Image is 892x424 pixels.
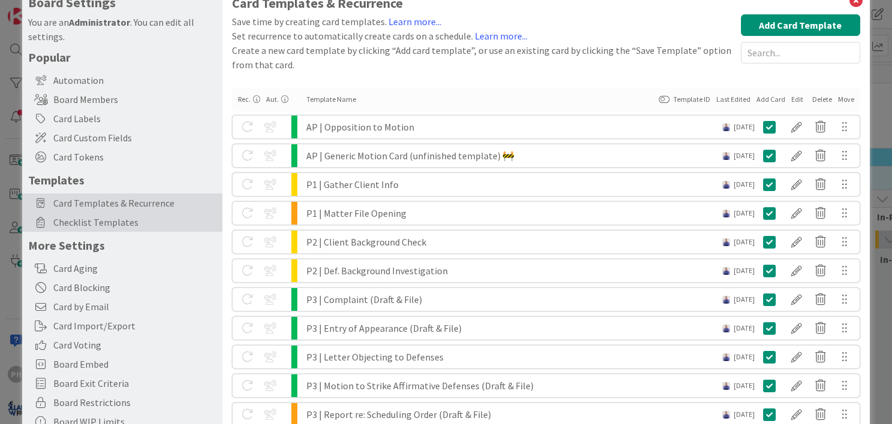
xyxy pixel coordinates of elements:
[53,376,216,390] span: Board Exit Criteria
[28,50,216,65] h5: Popular
[722,210,730,217] img: JG
[734,150,755,161] span: [DATE]
[741,42,860,63] input: Search...
[306,202,722,225] div: P1 | Matter File Opening
[757,94,785,105] div: Add Card
[306,94,653,105] div: Template Name
[734,237,755,247] span: [DATE]
[722,181,730,189] img: JG
[53,150,216,164] span: Card Tokens
[722,411,730,419] img: JG
[28,238,216,253] h5: More Settings
[722,267,730,275] img: JG
[28,15,216,44] div: You are an . You can edit all settings.
[734,294,755,305] span: [DATE]
[734,179,755,190] span: [DATE]
[659,94,710,105] div: Template ID
[53,395,216,410] span: Board Restrictions
[722,152,730,160] img: JG
[734,323,755,334] span: [DATE]
[28,172,216,187] h5: Templates
[306,374,722,397] div: P3 | Motion to Strike Affirmative Defenses (Draft & File)
[716,94,751,105] div: Last Edited
[306,317,722,340] div: P3 | Entry of Appearance (Draft & File)
[22,278,222,297] div: Card Blocking
[69,16,130,28] b: Administrator
[232,14,735,29] div: Save time by creating card templates.
[306,116,722,138] div: AP | Opposition to Motion
[722,296,730,304] img: JG
[734,265,755,276] span: [DATE]
[306,288,722,311] div: P3 | Complaint (Draft & File)
[306,259,722,282] div: P2 | Def. Background Investigation
[53,357,216,371] span: Board Embed
[306,231,722,253] div: P2 | Client Background Check
[812,94,832,105] div: Delete
[22,90,222,109] div: Board Members
[734,380,755,391] span: [DATE]
[306,173,722,196] div: P1 | Gather Client Info
[53,338,216,352] span: Card Voting
[722,238,730,246] img: JG
[734,208,755,219] span: [DATE]
[22,71,222,90] div: Automation
[475,30,528,42] a: Learn more...
[232,43,735,72] div: Create a new card template by clicking “Add card template”, or use an existing card by clicking t...
[734,409,755,420] span: [DATE]
[22,259,222,278] div: Card Aging
[238,94,260,105] div: Rec.
[53,299,216,314] span: Card by Email
[722,382,730,390] img: JG
[22,109,222,128] div: Card Labels
[741,14,860,36] button: Add Card Template
[722,123,730,131] img: JG
[734,352,755,362] span: [DATE]
[388,16,441,28] a: Learn more...
[722,353,730,361] img: JG
[734,122,755,132] span: [DATE]
[791,94,806,105] div: Edit
[722,325,730,332] img: JG
[53,196,216,210] span: Card Templates & Recurrence
[53,131,216,145] span: Card Custom Fields
[838,94,854,105] div: Move
[306,346,722,368] div: P3 | Letter Objecting to Defenses
[22,316,222,335] div: Card Import/Export
[266,94,288,105] div: Aut.
[306,144,722,167] div: AP | Generic Motion Card (unfinished template) 🚧
[232,29,735,43] div: Set recurrence to automatically create cards on a schedule.
[53,215,216,229] span: Checklist Templates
